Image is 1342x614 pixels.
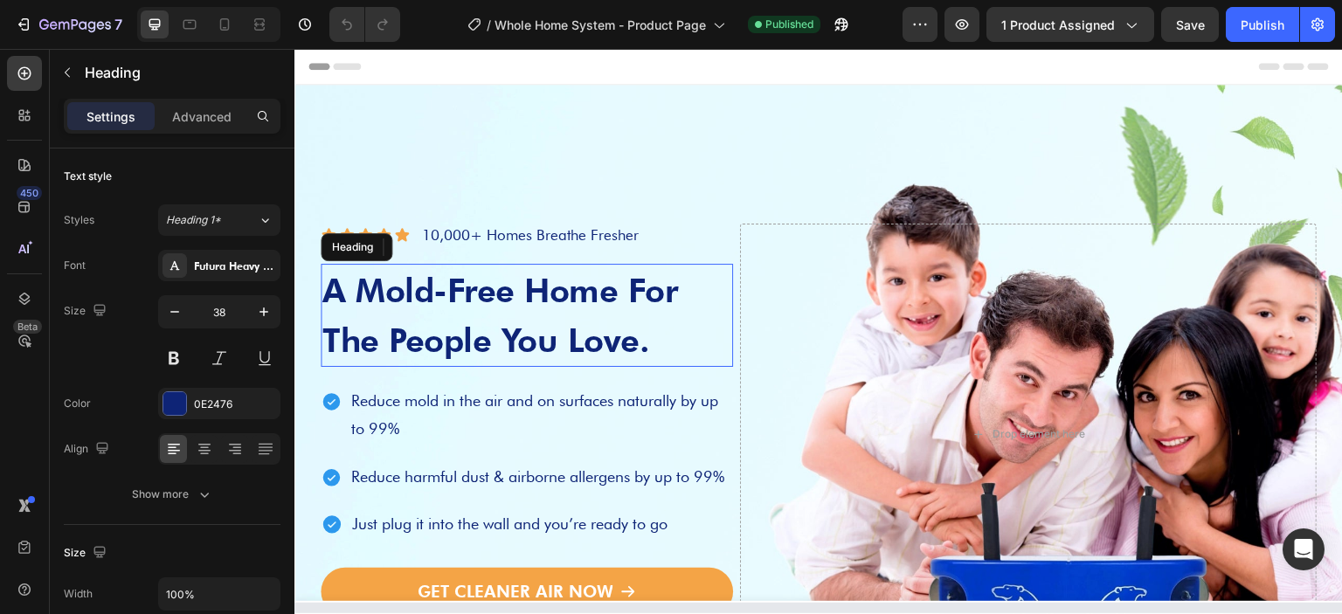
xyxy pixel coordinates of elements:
[986,7,1154,42] button: 1 product assigned
[849,59,965,74] a: Helpful Articles
[122,528,318,557] p: GET CLEANER AIR NOW
[64,396,91,411] div: Color
[294,49,1342,614] iframe: Design area
[64,212,94,228] div: Styles
[64,438,113,461] div: Align
[1001,16,1115,34] span: 1 product assigned
[455,59,541,74] a: Technology
[64,586,93,602] div: Width
[455,35,965,98] div: Primary
[64,542,110,565] div: Size
[85,62,273,83] p: Heading
[7,7,130,42] button: 7
[159,578,280,610] input: Auto
[329,7,400,42] div: Undo/Redo
[17,186,42,200] div: 450
[487,16,491,34] span: /
[194,259,276,274] div: Futura Heavy font
[64,300,110,323] div: Size
[698,378,791,392] div: Drop element here
[26,519,439,567] a: GET CLEANER AIR NOW
[765,17,813,32] span: Published
[194,397,276,412] div: 0E2476
[1283,528,1325,570] div: Open Intercom Messenger
[114,14,122,35] p: 7
[13,320,42,334] div: Beta
[132,486,213,503] div: Show more
[64,169,112,184] div: Text style
[602,59,669,74] a: Products
[1226,7,1299,42] button: Publish
[158,204,280,236] button: Heading 1*
[1241,16,1284,34] div: Publish
[172,107,232,126] p: Advanced
[64,258,86,273] div: Font
[166,212,221,228] span: Heading 1*
[495,16,706,34] span: Whole Home System - Product Page
[64,479,280,510] button: Show more
[1176,17,1205,32] span: Save
[1161,7,1219,42] button: Save
[730,59,788,74] a: Contact
[86,107,135,126] p: Settings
